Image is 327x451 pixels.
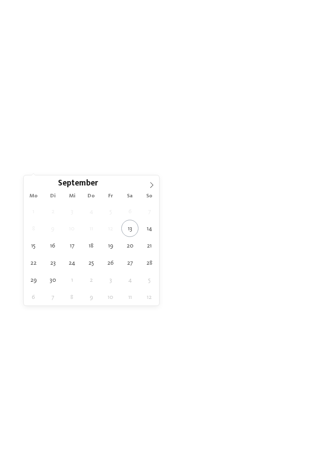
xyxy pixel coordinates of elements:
span: Oktober 4, 2025 [121,271,138,288]
span: September 21, 2025 [141,237,158,254]
span: September 5, 2025 [102,203,119,220]
span: Mi [62,193,82,199]
span: September 16, 2025 [44,237,62,254]
a: Familienhotels [GEOGRAPHIC_DATA] [52,80,153,86]
span: Sa [120,193,140,199]
span: September 27, 2025 [121,254,138,271]
span: Anreise [38,173,290,181]
span: Mo [24,193,43,199]
span: September 14, 2025 [141,220,158,237]
a: Qualitätsversprechen [41,88,98,95]
span: / [303,307,305,315]
span: September 9, 2025 [44,220,62,237]
span: Oktober 10, 2025 [102,288,119,306]
span: September 20, 2025 [121,237,138,254]
span: Oktober 5, 2025 [141,271,158,288]
span: Bei euren Lieblingshotels [124,140,203,147]
span: Oktober 7, 2025 [44,288,62,306]
span: September 6, 2025 [121,203,138,220]
span: Family Experiences [38,236,290,244]
span: Menü [306,15,320,21]
span: September 13, 2025 [121,220,138,237]
span: September 7, 2025 [141,203,158,220]
span: September 4, 2025 [83,203,100,220]
span: September 30, 2025 [44,271,62,288]
span: September 12, 2025 [102,220,119,237]
span: September 28, 2025 [141,254,158,271]
span: September 18, 2025 [83,237,100,254]
span: Di [43,193,62,199]
span: Oktober 12, 2025 [141,288,158,306]
span: September 25, 2025 [83,254,100,271]
span: Region [38,205,290,213]
span: Oktober 2, 2025 [83,271,100,288]
span: September 11, 2025 [83,220,100,237]
span: September 1, 2025 [25,203,42,220]
span: September 22, 2025 [25,254,42,271]
input: Year [98,178,127,188]
span: September 2, 2025 [44,203,62,220]
span: Abreise [38,189,290,197]
span: Die Expertinnen und Experten für naturnahe Ferien, die in Erinnerung bleiben [25,62,302,71]
span: Oktober 3, 2025 [102,271,119,288]
span: Fr [101,193,120,199]
span: September 3, 2025 [63,203,80,220]
span: September 24, 2025 [63,254,80,271]
span: September 15, 2025 [25,237,42,254]
span: September 17, 2025 [63,237,80,254]
span: filtern [154,277,173,283]
span: Do [82,193,101,199]
span: September 29, 2025 [25,271,42,288]
span: Oktober 11, 2025 [121,288,138,306]
img: Familienhotels Südtirol [287,8,327,28]
span: So [140,193,159,199]
span: Oktober 6, 2025 [25,288,42,306]
span: September 26, 2025 [102,254,119,271]
span: Oktober 1, 2025 [63,271,80,288]
span: 27 [298,307,303,315]
span: September 10, 2025 [63,220,80,237]
span: September 19, 2025 [102,237,119,254]
p: Die sind so bunt wie das Leben, verfolgen aber alle die gleichen . Findet jetzt das Familienhotel... [16,78,311,105]
span: September 8, 2025 [25,220,42,237]
span: September [58,180,98,188]
span: Meine Wünsche [38,221,290,229]
span: Weitere Filter anzeigen [38,252,290,260]
span: Oktober 9, 2025 [83,288,100,306]
span: 27 [305,307,311,315]
span: Jetzt unverbindlich anfragen! [104,128,223,139]
span: Oktober 8, 2025 [63,288,80,306]
span: Familienhotels Südtirol – von Familien für Familien [21,47,306,62]
span: September 23, 2025 [44,254,62,271]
